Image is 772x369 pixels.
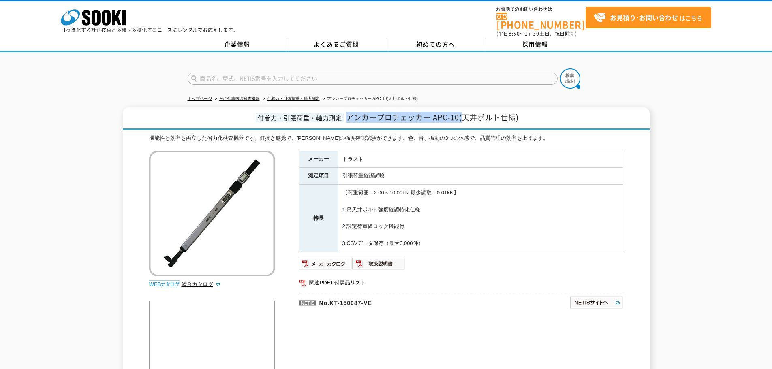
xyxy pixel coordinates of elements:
span: 付着力・引張荷重・軸力測定 [256,113,344,122]
input: 商品名、型式、NETIS番号を入力してください [188,73,558,85]
a: 初めての方へ [386,38,485,51]
td: 【荷重範囲：2.00～10.00kN 最少読取：0.01kN】 1.吊天井ボルト強度確認特化仕様 2.設定荷重値ロック機能付 3.CSVデータ保存（最大6,000件） [338,185,623,252]
img: webカタログ [149,280,180,288]
span: 初めての方へ [416,40,455,49]
a: メーカーカタログ [299,262,352,269]
span: 8:50 [509,30,520,37]
a: トップページ [188,96,212,101]
strong: お見積り･お問い合わせ [610,13,678,22]
a: 付着力・引張荷重・軸力測定 [267,96,320,101]
img: btn_search.png [560,68,580,89]
th: 測定項目 [299,168,338,185]
img: NETISサイトへ [569,296,623,309]
img: 取扱説明書 [352,257,405,270]
span: (平日 ～ 土日、祝日除く) [496,30,577,37]
span: アンカープロチェッカー APC-10(天井ボルト仕様) [346,112,519,123]
a: 採用情報 [485,38,585,51]
a: 関連PDF1 付属品リスト [299,277,623,288]
img: メーカーカタログ [299,257,352,270]
span: 17:30 [525,30,539,37]
a: 総合カタログ [182,281,221,287]
td: トラスト [338,151,623,168]
a: 取扱説明書 [352,262,405,269]
div: 機能性と効率を両立した省力化検査機器です。釘抜き感覚で、[PERSON_NAME]の強度確認試験ができます。色、音、振動の3つの体感で、品質管理の効率を上げます。 [149,134,623,143]
span: お電話でのお問い合わせは [496,7,586,12]
th: メーカー [299,151,338,168]
th: 特長 [299,185,338,252]
img: アンカープロチェッカー APC-10(天井ボルト仕様) [149,151,275,276]
td: 引張荷重確認試験 [338,168,623,185]
a: お見積り･お問い合わせはこちら [586,7,711,28]
li: アンカープロチェッカー APC-10(天井ボルト仕様) [321,95,418,103]
a: 企業情報 [188,38,287,51]
p: 日々進化する計測技術と多種・多様化するニーズにレンタルでお応えします。 [61,28,238,32]
a: [PHONE_NUMBER] [496,13,586,29]
a: その他非破壊検査機器 [219,96,260,101]
span: はこちら [594,12,702,24]
a: よくあるご質問 [287,38,386,51]
p: No.KT-150087-VE [299,292,491,311]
